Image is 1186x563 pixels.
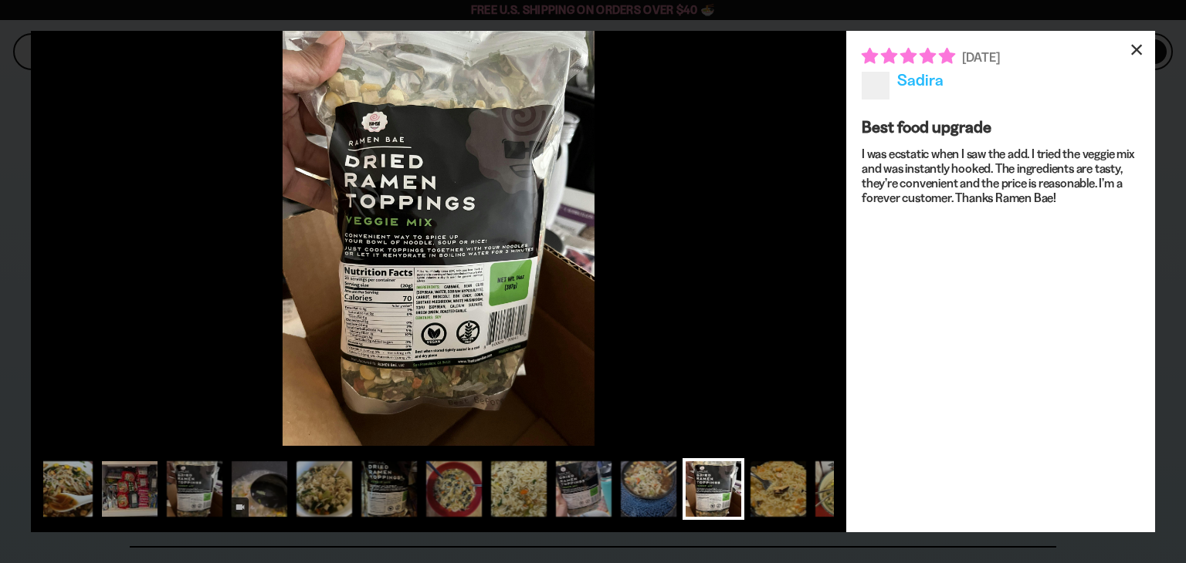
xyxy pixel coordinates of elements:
span: [DATE] [962,49,1000,65]
span: 5 star review [862,46,955,66]
p: I was ecstatic when I saw the add. I tried the veggie mix and was instantly hooked. The ingredien... [862,147,1140,205]
div: × [1118,31,1155,68]
div: Best food upgrade [862,115,1140,139]
span: Sadira [897,70,944,89]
